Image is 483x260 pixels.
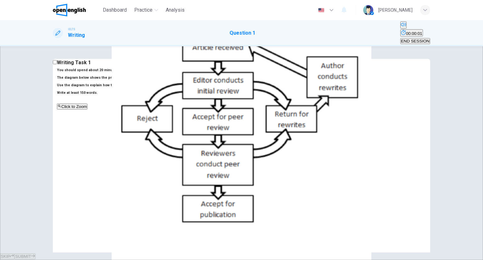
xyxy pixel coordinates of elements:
span: Analysis [166,6,185,14]
span: Practice [134,6,153,14]
button: Practice [132,4,161,16]
img: OpenEnglish logo [53,4,86,16]
button: Dashboard [100,4,129,16]
img: en [317,8,325,13]
span: 00:00:01 [406,31,422,36]
div: [PERSON_NAME] [378,6,413,14]
span: Dashboard [103,6,127,14]
button: END SESSION [400,38,430,44]
div: Mute [400,21,430,29]
a: OpenEnglish logo [53,4,100,16]
span: END SESSION [401,39,430,43]
button: 00:00:01 [400,29,423,37]
button: Analysis [163,4,187,16]
img: Profile picture [363,5,373,15]
div: Hide [400,29,430,37]
h1: Question 1 [230,29,255,37]
span: IELTS [68,27,75,31]
h1: Writing [68,31,85,39]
